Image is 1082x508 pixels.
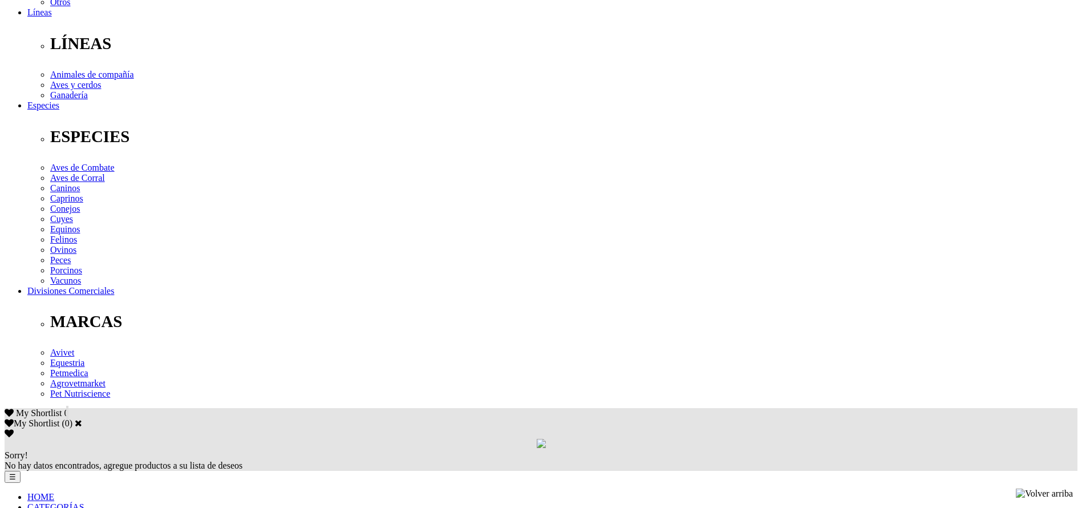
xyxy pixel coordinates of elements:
[27,286,114,296] a: Divisiones Comerciales
[50,163,115,172] a: Aves de Combate
[5,418,59,428] label: My Shortlist
[50,127,1077,146] p: ESPECIES
[5,471,21,483] button: ☰
[50,70,134,79] a: Animales de compañía
[27,100,59,110] a: Especies
[6,384,197,502] iframe: Brevo live chat
[50,255,71,265] a: Peces
[50,224,80,234] a: Equinos
[50,265,82,275] a: Porcinos
[50,358,84,368] a: Equestria
[50,214,73,224] a: Cuyes
[50,312,1077,331] p: MARCAS
[537,439,546,448] img: loading.gif
[50,276,81,285] a: Vacunos
[50,90,88,100] a: Ganadería
[5,450,1077,471] div: No hay datos encontrados, agregue productos a su lista de deseos
[50,34,1077,53] p: LÍNEAS
[27,7,52,17] a: Líneas
[50,235,77,244] a: Felinos
[50,80,101,90] a: Aves y cerdos
[50,378,106,388] a: Agrovetmarket
[5,450,28,460] span: Sorry!
[50,204,80,213] a: Conejos
[50,368,88,378] a: Petmedica
[50,173,105,183] a: Aves de Corral
[50,348,74,357] a: Avivet
[1016,489,1073,499] img: Volver arriba
[50,245,76,255] a: Ovinos
[50,183,80,193] a: Caninos
[50,193,83,203] a: Caprinos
